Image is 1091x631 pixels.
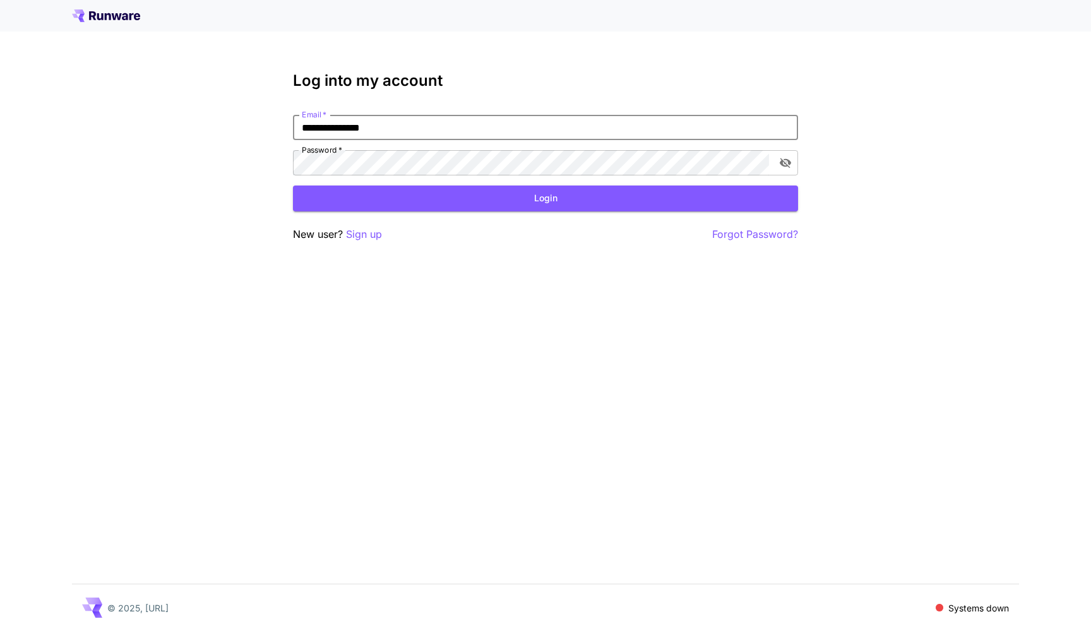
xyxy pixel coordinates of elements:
label: Password [302,144,342,155]
button: Forgot Password? [712,227,798,242]
button: toggle password visibility [774,151,797,174]
p: Systems down [948,601,1009,615]
button: Sign up [346,227,382,242]
label: Email [302,109,326,120]
p: New user? [293,227,382,242]
p: © 2025, [URL] [107,601,169,615]
h3: Log into my account [293,72,798,90]
button: Login [293,186,798,211]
